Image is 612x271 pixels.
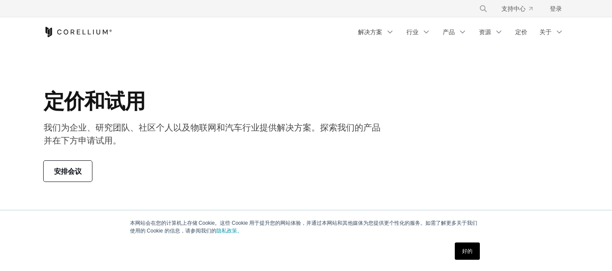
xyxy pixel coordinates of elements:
div: 导航菜单 [353,24,569,40]
font: 安排会议 [54,167,82,175]
a: 安排会议 [44,161,92,182]
a: 科雷利姆之家 [44,27,112,37]
font: 资源 [479,28,491,35]
a: 好的 [455,242,480,260]
a: 隐私政策。 [216,228,242,234]
font: 定价 [515,28,527,35]
font: 本网站会在您的计算机上存储 Cookie。这些 Cookie 用于提升您的网站体验，并通过本网站和其他媒体为您提供更个性化的服务。如需了解更多关于我们使用的 Cookie 的信息，请参阅我们的 [130,220,478,234]
button: 搜索 [476,1,491,16]
div: 导航菜单 [469,1,569,16]
font: 产品 [443,28,455,35]
font: 登录 [550,5,562,12]
font: 定价和试用 [44,88,145,114]
font: 行业 [406,28,419,35]
font: 好的 [462,248,472,254]
font: 支持中心 [501,5,526,12]
font: 关于 [539,28,552,35]
font: 我们为企业、研究团队、社区个人以及物联网和汽车行业提供解决方案。探索我们的产品并在下方申请试用。 [44,122,381,146]
font: 解决方案 [358,28,382,35]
